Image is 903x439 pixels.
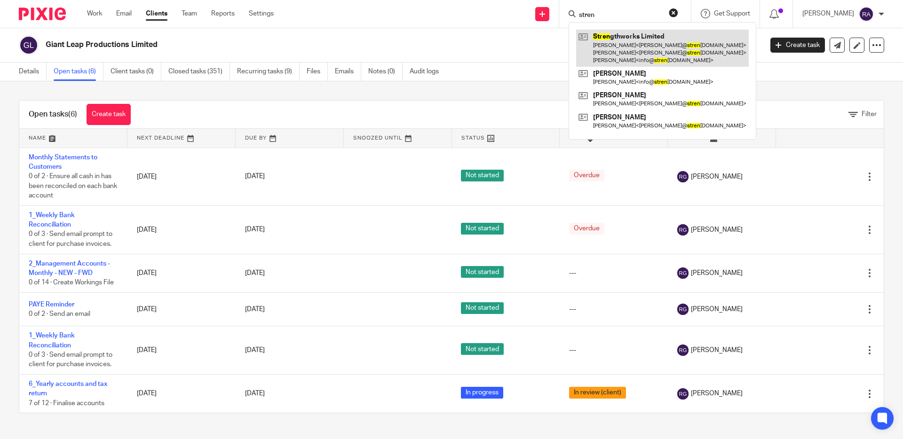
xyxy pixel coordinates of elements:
td: [DATE] [127,326,236,375]
span: [DATE] [245,347,265,353]
div: --- [569,345,658,355]
h1: Open tasks [29,110,77,119]
div: --- [569,305,658,314]
a: 1_Weekly Bank Reconciliation [29,212,75,228]
span: Not started [461,223,504,235]
a: 1_Weekly Bank Reconciliation [29,332,75,348]
span: Not started [461,302,504,314]
a: Email [116,9,132,18]
span: [PERSON_NAME] [691,225,743,235]
a: Team [182,9,197,18]
a: Clients [146,9,167,18]
span: [DATE] [245,227,265,233]
a: Work [87,9,102,18]
img: svg%3E [677,224,689,235]
div: --- [569,268,658,278]
td: [DATE] [127,292,236,326]
h2: Giant Leap Productions Limited [46,40,614,50]
a: Client tasks (0) [111,63,161,81]
td: [DATE] [127,254,236,292]
span: [PERSON_NAME] [691,305,743,314]
span: [PERSON_NAME] [691,172,743,181]
a: Audit logs [410,63,446,81]
span: Get Support [714,10,750,17]
span: Overdue [569,170,604,181]
img: svg%3E [677,267,689,279]
td: [DATE] [127,148,236,205]
img: svg%3E [859,7,874,22]
span: 0 of 3 · Send email prompt to client for purchase invoices. [29,352,112,368]
span: In progress [461,387,503,399]
td: [DATE] [127,375,236,413]
input: Search [578,11,663,20]
a: 6_Yearly accounts and tax return [29,381,107,397]
img: svg%3E [677,388,689,400]
img: svg%3E [677,304,689,315]
a: Settings [249,9,274,18]
span: [DATE] [245,270,265,276]
p: [PERSON_NAME] [802,9,854,18]
span: Overdue [569,223,604,235]
td: [DATE] [127,205,236,254]
span: Not started [461,343,504,355]
span: [PERSON_NAME] [691,345,743,355]
span: 0 of 2 · Ensure all cash in has been reconciled on each bank account [29,173,117,199]
button: Clear [669,8,678,17]
span: [PERSON_NAME] [691,268,743,278]
a: Create task [87,104,131,125]
span: (6) [68,110,77,118]
span: In review (client) [569,387,626,399]
span: [DATE] [245,306,265,313]
a: Monthly Statements to Customers [29,154,97,170]
a: Details [19,63,47,81]
a: Reports [211,9,235,18]
a: Emails [335,63,361,81]
img: svg%3E [677,171,689,182]
a: Open tasks (6) [54,63,103,81]
img: svg%3E [677,345,689,356]
span: Not started [461,170,504,181]
a: Files [307,63,328,81]
a: 2_Management Accounts - Monthly - NEW - FWD [29,260,110,276]
span: [PERSON_NAME] [691,389,743,398]
span: Snoozed Until [353,135,403,141]
span: 7 of 12 · Finalise accounts [29,400,104,407]
span: 0 of 14 · Create Workings File [29,280,114,286]
span: Filter [862,111,877,118]
a: Closed tasks (351) [168,63,230,81]
span: Not started [461,266,504,278]
span: Status [461,135,485,141]
span: 0 of 2 · Send an email [29,311,90,317]
a: Notes (0) [368,63,403,81]
span: 0 of 3 · Send email prompt to client for purchase invoices. [29,231,112,248]
img: svg%3E [19,35,39,55]
span: [DATE] [245,391,265,397]
a: Recurring tasks (9) [237,63,300,81]
a: PAYE Reminder [29,301,74,308]
img: Pixie [19,8,66,20]
span: [DATE] [245,173,265,180]
a: Create task [770,38,825,53]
